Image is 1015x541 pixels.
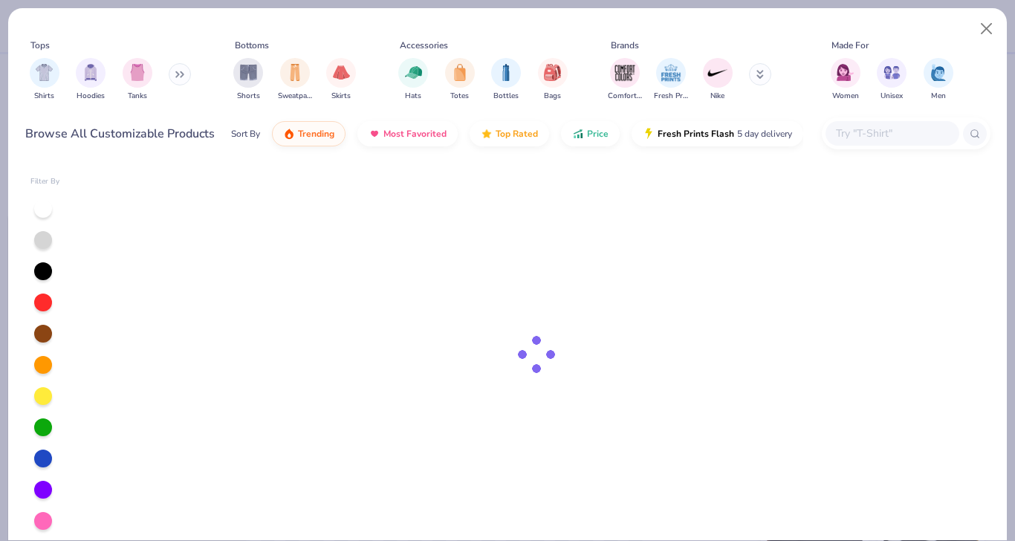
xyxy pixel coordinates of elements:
img: trending.gif [283,128,295,140]
span: Totes [450,91,469,102]
img: Totes Image [452,64,468,81]
img: TopRated.gif [481,128,493,140]
button: Fresh Prints Flash5 day delivery [632,121,803,146]
span: Hoodies [77,91,105,102]
div: Made For [831,39,869,52]
button: filter button [491,58,521,102]
div: filter for Sweatpants [278,58,312,102]
button: filter button [326,58,356,102]
div: filter for Hats [398,58,428,102]
span: Most Favorited [383,128,447,140]
span: 5 day delivery [737,126,792,143]
div: filter for Bags [538,58,568,102]
span: Skirts [331,91,351,102]
div: filter for Unisex [877,58,907,102]
button: filter button [445,58,475,102]
img: Nike Image [707,62,729,84]
div: filter for Bottles [491,58,521,102]
div: filter for Tanks [123,58,152,102]
button: filter button [233,58,263,102]
img: Tanks Image [129,64,146,81]
span: Trending [298,128,334,140]
div: Filter By [30,176,60,187]
span: Price [587,128,609,140]
span: Hats [405,91,421,102]
div: filter for Skirts [326,58,356,102]
button: filter button [924,58,953,102]
div: filter for Men [924,58,953,102]
img: Fresh Prints Image [660,62,682,84]
button: Trending [272,121,346,146]
button: filter button [703,58,733,102]
img: Bottles Image [498,64,514,81]
div: filter for Totes [445,58,475,102]
img: Hats Image [405,64,422,81]
button: filter button [123,58,152,102]
button: Close [973,15,1001,43]
img: Bags Image [544,64,560,81]
span: Sweatpants [278,91,312,102]
span: Fresh Prints [654,91,688,102]
img: Unisex Image [883,64,901,81]
div: filter for Comfort Colors [608,58,642,102]
span: Bags [544,91,561,102]
div: filter for Fresh Prints [654,58,688,102]
button: filter button [654,58,688,102]
button: filter button [76,58,106,102]
div: filter for Hoodies [76,58,106,102]
input: Try "T-Shirt" [834,125,949,142]
span: Comfort Colors [608,91,642,102]
div: filter for Shirts [30,58,59,102]
button: Most Favorited [357,121,458,146]
div: filter for Shorts [233,58,263,102]
div: filter for Women [831,58,860,102]
img: most_fav.gif [369,128,380,140]
button: Top Rated [470,121,549,146]
div: Browse All Customizable Products [25,125,215,143]
span: Top Rated [496,128,538,140]
div: Tops [30,39,50,52]
button: filter button [30,58,59,102]
button: filter button [398,58,428,102]
button: filter button [608,58,642,102]
span: Tanks [128,91,147,102]
button: filter button [877,58,907,102]
img: Sweatpants Image [287,64,303,81]
img: Shorts Image [240,64,257,81]
div: Bottoms [235,39,269,52]
img: flash.gif [643,128,655,140]
span: Shirts [34,91,54,102]
button: Price [561,121,620,146]
div: filter for Nike [703,58,733,102]
button: filter button [278,58,312,102]
button: filter button [831,58,860,102]
div: Accessories [400,39,448,52]
div: Sort By [231,127,260,140]
span: Fresh Prints Flash [658,128,734,140]
img: Comfort Colors Image [614,62,636,84]
img: Women Image [837,64,854,81]
span: Men [931,91,946,102]
span: Nike [710,91,724,102]
img: Skirts Image [333,64,350,81]
img: Men Image [930,64,947,81]
span: Unisex [881,91,903,102]
div: Brands [611,39,639,52]
button: filter button [538,58,568,102]
span: Bottles [493,91,519,102]
span: Shorts [237,91,260,102]
img: Shirts Image [36,64,53,81]
img: Hoodies Image [82,64,99,81]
